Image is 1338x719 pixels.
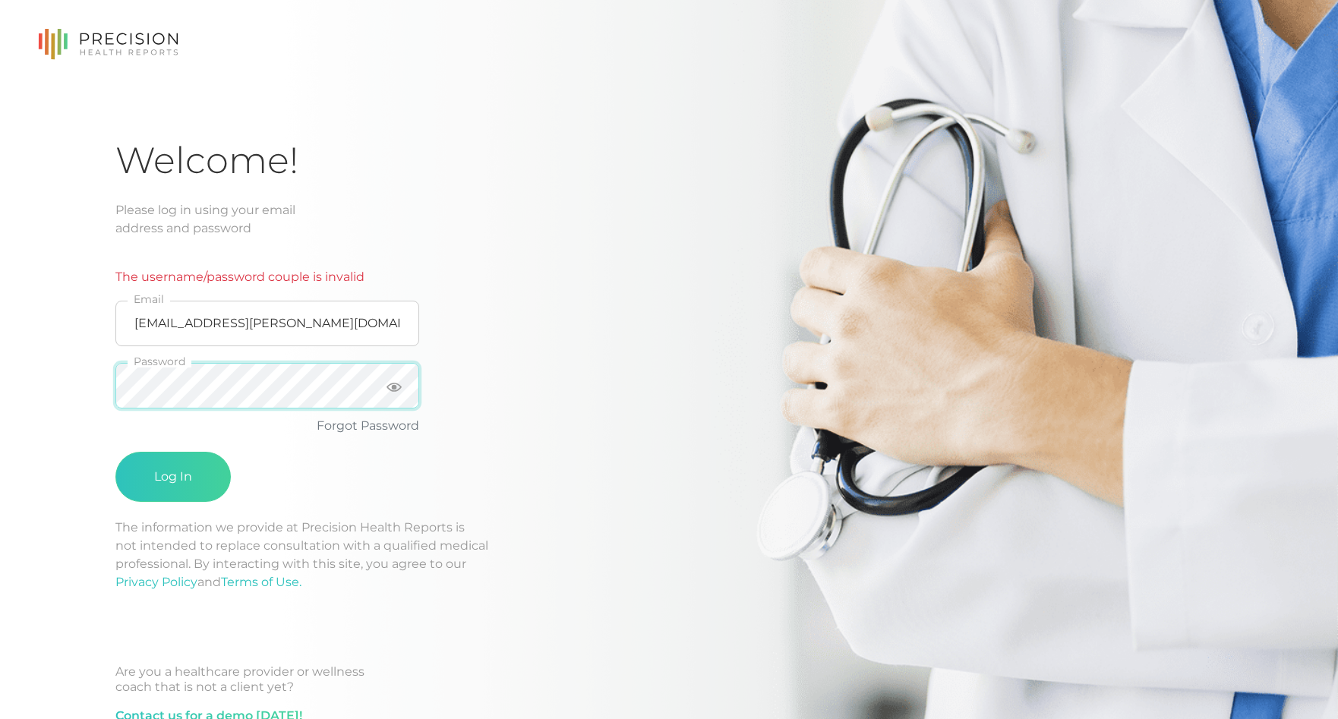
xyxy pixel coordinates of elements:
[115,268,419,286] p: The username/password couple is invalid
[115,452,231,502] button: Log In
[115,575,197,589] a: Privacy Policy
[115,201,1223,238] div: Please log in using your email address and password
[115,138,1223,183] h1: Welcome!
[221,575,301,589] a: Terms of Use.
[115,519,1223,591] p: The information we provide at Precision Health Reports is not intended to replace consultation wi...
[115,664,1223,695] div: Are you a healthcare provider or wellness coach that is not a client yet?
[317,418,419,433] a: Forgot Password
[115,301,419,346] input: Email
